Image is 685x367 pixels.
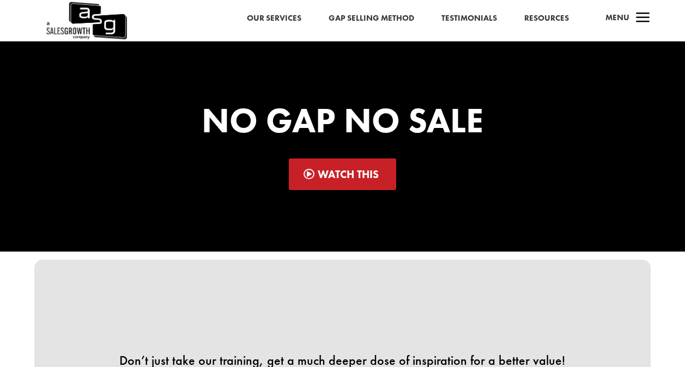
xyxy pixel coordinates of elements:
[632,8,654,29] span: a
[247,11,301,26] a: Our Services
[605,12,629,23] span: Menu
[69,103,617,143] h1: No Gap No Sale
[329,11,414,26] a: Gap Selling Method
[441,11,497,26] a: Testimonials
[524,11,569,26] a: Resources
[96,354,589,367] p: Don’t just take our training, get a much deeper dose of inspiration for a better value!
[289,158,396,190] a: Watch This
